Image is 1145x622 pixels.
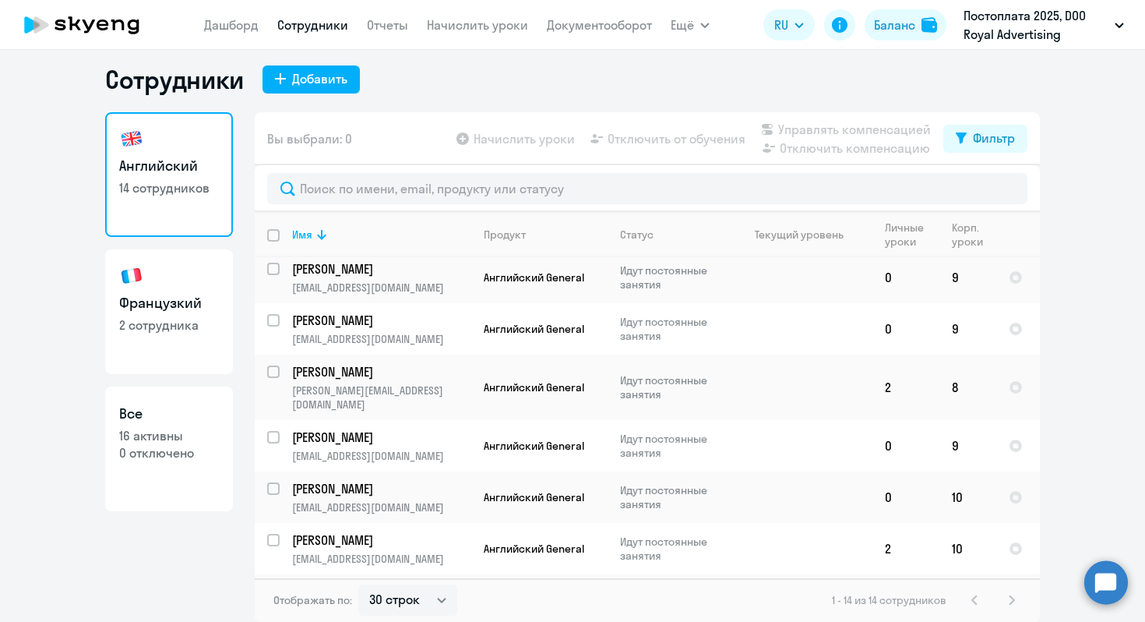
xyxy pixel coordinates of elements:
[952,221,995,249] div: Корп. уроки
[671,16,694,34] span: Ещё
[119,156,219,176] h3: Английский
[119,126,144,151] img: english
[939,355,996,420] td: 8
[119,427,219,444] p: 16 активны
[292,260,470,277] a: [PERSON_NAME]
[872,252,939,303] td: 0
[119,263,144,288] img: french
[292,228,312,242] div: Имя
[292,363,470,380] a: [PERSON_NAME]
[262,65,360,94] button: Добавить
[774,16,788,34] span: RU
[292,363,468,380] p: [PERSON_NAME]
[872,523,939,574] td: 2
[973,129,1015,147] div: Фильтр
[267,129,352,148] span: Вы выбрали: 0
[620,315,727,343] p: Идут постоянные занятия
[620,535,727,563] p: Идут постоянные занятия
[872,420,939,472] td: 0
[292,532,470,549] a: [PERSON_NAME]
[292,228,470,242] div: Имя
[292,480,470,497] a: [PERSON_NAME]
[547,17,652,33] a: Документооборот
[964,6,1108,44] p: Постоплата 2025, DOO Royal Advertising
[484,270,584,284] span: Английский General
[939,523,996,574] td: 10
[292,312,470,329] a: [PERSON_NAME]
[292,449,470,463] p: [EMAIL_ADDRESS][DOMAIN_NAME]
[763,9,815,41] button: RU
[740,228,872,242] div: Текущий уровень
[952,221,985,249] div: Корп. уроки
[292,429,468,446] p: [PERSON_NAME]
[484,228,526,242] div: Продукт
[119,179,219,196] p: 14 сотрудников
[874,16,915,34] div: Баланс
[105,64,244,95] h1: Сотрудники
[620,228,727,242] div: Статус
[105,112,233,237] a: Английский14 сотрудников
[119,293,219,313] h3: Французкий
[620,228,654,242] div: Статус
[872,355,939,420] td: 2
[292,312,468,329] p: [PERSON_NAME]
[885,221,939,249] div: Личные уроки
[872,472,939,523] td: 0
[620,263,727,292] p: Идут постоянные занятия
[119,316,219,334] p: 2 сотрудника
[865,9,946,41] button: Балансbalance
[939,472,996,523] td: 10
[105,387,233,511] a: Все16 активны0 отключено
[885,221,928,249] div: Личные уроки
[292,429,470,446] a: [PERSON_NAME]
[484,380,584,394] span: Английский General
[671,9,710,41] button: Ещё
[484,439,584,453] span: Английский General
[292,500,470,514] p: [EMAIL_ADDRESS][DOMAIN_NAME]
[292,332,470,346] p: [EMAIL_ADDRESS][DOMAIN_NAME]
[832,593,946,607] span: 1 - 14 из 14 сотрудников
[292,480,468,497] p: [PERSON_NAME]
[427,17,528,33] a: Начислить уроки
[956,6,1132,44] button: Постоплата 2025, DOO Royal Advertising
[620,432,727,460] p: Идут постоянные занятия
[620,483,727,511] p: Идут постоянные занятия
[484,228,607,242] div: Продукт
[755,228,844,242] div: Текущий уровень
[943,125,1027,153] button: Фильтр
[939,420,996,472] td: 9
[105,249,233,374] a: Французкий2 сотрудника
[204,17,259,33] a: Дашборд
[939,303,996,355] td: 9
[939,252,996,303] td: 9
[484,322,584,336] span: Английский General
[277,17,348,33] a: Сотрудники
[292,260,468,277] p: [PERSON_NAME]
[484,542,584,556] span: Английский General
[292,383,470,412] p: [PERSON_NAME][EMAIL_ADDRESS][DOMAIN_NAME]
[921,17,937,33] img: balance
[292,281,470,295] p: [EMAIL_ADDRESS][DOMAIN_NAME]
[119,404,219,424] h3: Все
[267,173,1027,204] input: Поиск по имени, email, продукту или статусу
[367,17,408,33] a: Отчеты
[292,532,468,549] p: [PERSON_NAME]
[292,552,470,566] p: [EMAIL_ADDRESS][DOMAIN_NAME]
[484,490,584,504] span: Английский General
[872,303,939,355] td: 0
[273,593,352,607] span: Отображать по:
[119,444,219,461] p: 0 отключено
[292,69,347,88] div: Добавить
[620,373,727,401] p: Идут постоянные занятия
